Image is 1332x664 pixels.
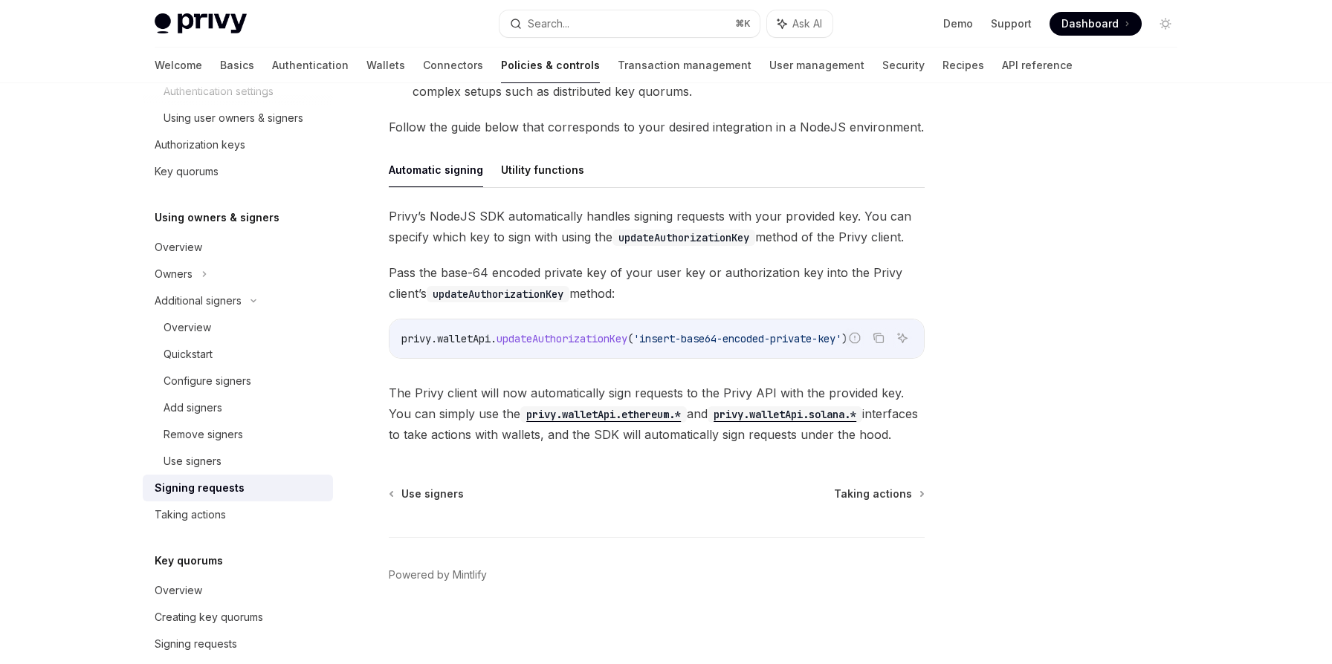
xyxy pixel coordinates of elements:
[143,421,333,448] a: Remove signers
[491,332,497,345] span: .
[164,426,243,443] div: Remove signers
[164,372,251,390] div: Configure signers
[792,16,822,31] span: Ask AI
[1061,16,1119,31] span: Dashboard
[164,109,303,127] div: Using user owners & signers
[155,608,263,626] div: Creating key quorums
[841,332,847,345] span: )
[437,332,491,345] span: walletApi
[401,332,431,345] span: privy
[143,448,333,475] a: Use signers
[499,10,760,37] button: Search...⌘K
[164,399,222,417] div: Add signers
[143,577,333,604] a: Overview
[143,501,333,528] a: Taking actions
[143,314,333,341] a: Overview
[164,345,213,363] div: Quickstart
[155,582,202,599] div: Overview
[390,486,464,501] a: Use signers
[991,16,1032,31] a: Support
[220,48,254,83] a: Basics
[155,163,219,180] div: Key quorums
[155,506,226,524] div: Taking actions
[155,136,245,154] div: Authorization keys
[618,48,751,83] a: Transaction management
[1002,48,1073,83] a: API reference
[497,332,627,345] span: updateAuthorizationKey
[882,48,925,83] a: Security
[143,158,333,185] a: Key quorums
[389,567,487,582] a: Powered by Mintlify
[143,368,333,394] a: Configure signers
[633,332,841,345] span: 'insert-base64-encoded-private-key'
[708,406,862,423] code: privy.walletApi.solana.*
[389,206,925,247] span: Privy’s NodeJS SDK automatically handles signing requests with your provided key. You can specify...
[735,18,751,30] span: ⌘ K
[164,319,211,336] div: Overview
[143,604,333,631] a: Creating key quorums
[431,332,437,345] span: .
[869,328,888,348] button: Copy the contents from the code block
[943,16,973,31] a: Demo
[155,13,247,34] img: light logo
[155,552,223,570] h5: Key quorums
[143,631,333,657] a: Signing requests
[143,131,333,158] a: Authorization keys
[423,48,483,83] a: Connectors
[501,152,584,187] button: Utility functions
[272,48,349,83] a: Authentication
[155,292,242,310] div: Additional signers
[143,105,333,131] a: Using user owners & signers
[427,286,569,302] code: updateAuthorizationKey
[845,328,864,348] button: Report incorrect code
[501,48,600,83] a: Policies & controls
[834,486,912,501] span: Taking actions
[155,265,193,283] div: Owners
[155,238,202,256] div: Overview
[143,475,333,501] a: Signing requests
[627,332,633,345] span: (
[520,406,687,421] a: privy.walletApi.ethereum.*
[389,262,925,304] span: Pass the base-64 encoded private key of your user key or authorization key into the Privy client’...
[366,48,405,83] a: Wallets
[943,48,984,83] a: Recipes
[155,209,279,227] h5: Using owners & signers
[389,152,483,187] button: Automatic signing
[893,328,912,348] button: Ask AI
[769,48,864,83] a: User management
[401,486,464,501] span: Use signers
[520,406,687,423] code: privy.walletApi.ethereum.*
[155,48,202,83] a: Welcome
[389,117,925,137] span: Follow the guide below that corresponds to your desired integration in a NodeJS environment.
[143,234,333,261] a: Overview
[1154,12,1177,36] button: Toggle dark mode
[1050,12,1142,36] a: Dashboard
[389,383,925,445] span: The Privy client will now automatically sign requests to the Privy API with the provided key. You...
[612,230,755,246] code: updateAuthorizationKey
[155,479,245,497] div: Signing requests
[155,635,237,653] div: Signing requests
[528,15,569,33] div: Search...
[143,341,333,368] a: Quickstart
[164,452,222,470] div: Use signers
[834,486,923,501] a: Taking actions
[767,10,832,37] button: Ask AI
[708,406,862,421] a: privy.walletApi.solana.*
[143,394,333,421] a: Add signers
